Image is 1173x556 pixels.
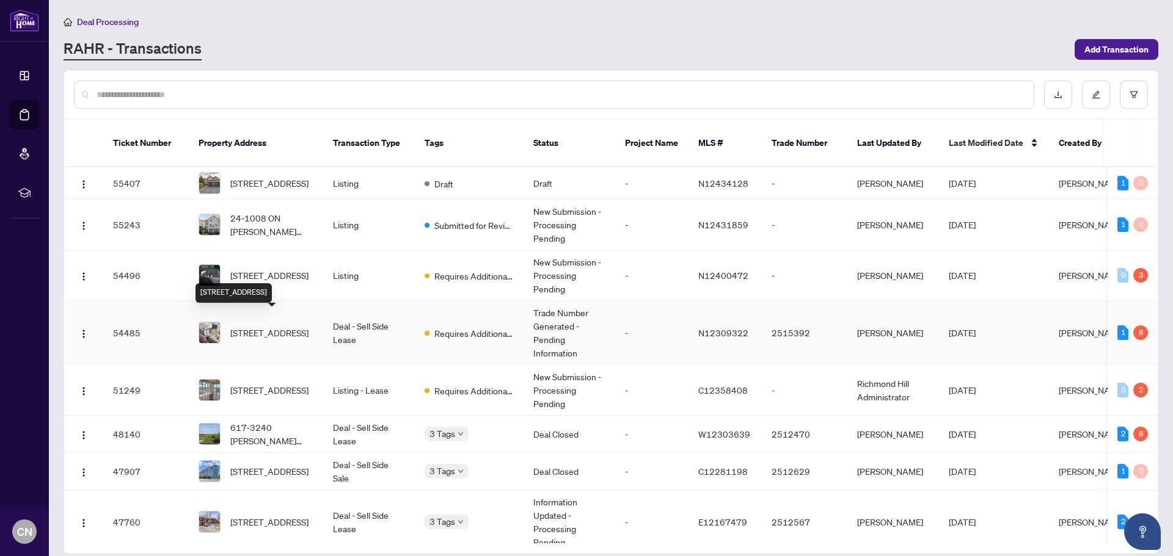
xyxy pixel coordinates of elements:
[1117,514,1128,529] div: 2
[103,120,189,167] th: Ticket Number
[323,365,415,416] td: Listing - Lease
[847,365,939,416] td: Richmond Hill Administrator
[79,329,89,339] img: Logo
[1059,327,1125,338] span: [PERSON_NAME]
[195,283,272,303] div: [STREET_ADDRESS]
[1133,176,1148,190] div: 0
[1117,383,1128,397] div: 0
[949,428,976,439] span: [DATE]
[434,327,514,340] span: Requires Additional Docs
[103,200,189,250] td: 55243
[762,453,847,490] td: 2512629
[1084,40,1149,59] span: Add Transaction
[615,250,689,301] td: -
[1059,178,1125,189] span: [PERSON_NAME]
[199,380,220,400] img: thumbnail-img
[199,322,220,343] img: thumbnail-img
[1082,81,1110,109] button: edit
[689,120,762,167] th: MLS #
[698,385,748,395] span: C12358408
[458,431,464,437] span: down
[74,424,93,444] button: Logo
[17,523,32,540] span: CN
[415,120,524,167] th: Tags
[199,511,220,532] img: thumbnail-img
[64,38,202,60] a: RAHR - Transactions
[1133,427,1148,441] div: 8
[434,218,514,232] span: Submitted for Review
[323,416,415,453] td: Deal - Sell Side Lease
[79,468,89,477] img: Logo
[1133,217,1148,232] div: 0
[847,301,939,365] td: [PERSON_NAME]
[323,490,415,554] td: Deal - Sell Side Lease
[230,211,313,238] span: 24-1008 ON [PERSON_NAME][STREET_ADDRESS]
[949,270,976,281] span: [DATE]
[323,301,415,365] td: Deal - Sell Side Lease
[615,416,689,453] td: -
[524,167,615,200] td: Draft
[199,424,220,444] img: thumbnail-img
[524,120,615,167] th: Status
[847,200,939,250] td: [PERSON_NAME]
[323,453,415,490] td: Deal - Sell Side Sale
[1059,385,1125,395] span: [PERSON_NAME]
[64,18,72,26] span: home
[230,464,309,478] span: [STREET_ADDRESS]
[434,269,514,283] span: Requires Additional Docs
[1117,464,1128,478] div: 1
[79,430,89,440] img: Logo
[615,490,689,554] td: -
[1133,268,1148,283] div: 3
[939,120,1049,167] th: Last Modified Date
[949,516,976,527] span: [DATE]
[74,173,93,193] button: Logo
[103,453,189,490] td: 47907
[524,250,615,301] td: New Submission - Processing Pending
[847,416,939,453] td: [PERSON_NAME]
[1133,325,1148,340] div: 8
[1059,270,1125,281] span: [PERSON_NAME]
[323,167,415,200] td: Listing
[79,518,89,528] img: Logo
[524,365,615,416] td: New Submission - Processing Pending
[323,200,415,250] td: Listing
[1117,427,1128,441] div: 2
[434,384,514,397] span: Requires Additional Docs
[524,490,615,554] td: Information Updated - Processing Pending
[615,167,689,200] td: -
[323,250,415,301] td: Listing
[698,219,748,230] span: N12431859
[1075,39,1158,60] button: Add Transaction
[698,270,748,281] span: N12400472
[434,177,453,190] span: Draft
[429,464,455,478] span: 3 Tags
[762,200,847,250] td: -
[762,416,847,453] td: 2512470
[79,179,89,189] img: Logo
[762,167,847,200] td: -
[949,178,976,189] span: [DATE]
[698,516,747,527] span: E12167479
[762,120,847,167] th: Trade Number
[847,167,939,200] td: [PERSON_NAME]
[323,120,415,167] th: Transaction Type
[103,250,189,301] td: 54496
[230,326,309,339] span: [STREET_ADDRESS]
[199,173,220,193] img: thumbnail-img
[1117,217,1128,232] div: 1
[762,490,847,554] td: 2512567
[698,178,748,189] span: N12434128
[1054,90,1062,99] span: download
[230,421,313,447] span: 617-3240 [PERSON_NAME][STREET_ADDRESS]
[762,250,847,301] td: -
[949,385,976,395] span: [DATE]
[1117,268,1128,283] div: 0
[230,176,309,190] span: [STREET_ADDRESS]
[10,9,39,32] img: logo
[847,250,939,301] td: [PERSON_NAME]
[615,200,689,250] td: -
[949,136,1023,150] span: Last Modified Date
[77,16,139,27] span: Deal Processing
[847,453,939,490] td: [PERSON_NAME]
